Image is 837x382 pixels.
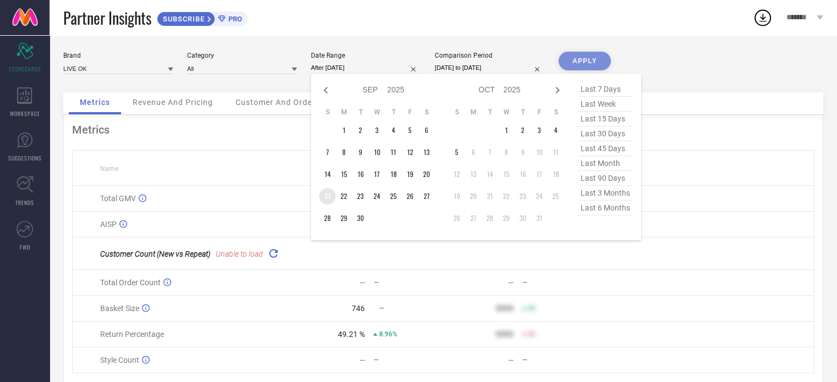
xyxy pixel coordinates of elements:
span: last 7 days [578,82,633,97]
td: Fri Oct 03 2025 [531,122,548,139]
td: Sun Sep 07 2025 [319,144,336,160]
th: Tuesday [482,108,498,117]
th: Wednesday [369,108,385,117]
td: Sat Oct 18 2025 [548,166,564,182]
td: Thu Sep 11 2025 [385,144,402,160]
td: Sun Sep 28 2025 [319,210,336,226]
span: PRO [226,15,242,23]
span: FWD [20,243,30,251]
div: — [522,356,591,364]
div: Category [187,52,297,59]
span: last 90 days [578,171,633,186]
th: Saturday [548,108,564,117]
th: Sunday [319,108,336,117]
th: Thursday [515,108,531,117]
td: Tue Sep 16 2025 [352,166,369,182]
td: Tue Sep 30 2025 [352,210,369,226]
th: Sunday [448,108,465,117]
th: Thursday [385,108,402,117]
th: Friday [531,108,548,117]
td: Thu Oct 23 2025 [515,188,531,204]
td: Wed Oct 15 2025 [498,166,515,182]
div: — [522,279,591,286]
th: Friday [402,108,418,117]
span: Total Order Count [100,278,161,287]
span: Basket Size [100,304,139,313]
span: last 3 months [578,186,633,201]
td: Sun Oct 19 2025 [448,188,465,204]
td: Tue Sep 02 2025 [352,122,369,139]
td: Sat Sep 13 2025 [418,144,435,160]
td: Tue Sep 09 2025 [352,144,369,160]
span: 8.96% [379,330,397,338]
th: Monday [465,108,482,117]
span: Metrics [80,98,110,107]
div: Brand [63,52,173,59]
span: SUBSCRIBE [157,15,207,23]
span: Customer And Orders [236,98,320,107]
td: Mon Sep 22 2025 [336,188,352,204]
span: Partner Insights [63,7,151,29]
div: — [508,356,514,364]
div: — [359,356,365,364]
span: Style Count [100,356,139,364]
span: SUGGESTIONS [8,154,42,162]
span: last 45 days [578,141,633,156]
td: Tue Sep 23 2025 [352,188,369,204]
td: Sun Sep 14 2025 [319,166,336,182]
div: Reload "Customer Count (New vs Repeat) " [266,246,281,261]
span: WORKSPACE [10,109,40,118]
span: last 30 days [578,126,633,141]
td: Wed Oct 22 2025 [498,188,515,204]
td: Sat Sep 06 2025 [418,122,435,139]
span: last week [578,97,633,112]
td: Sun Sep 21 2025 [319,188,336,204]
input: Select date range [311,62,421,74]
span: Name [100,165,118,173]
td: Sun Oct 12 2025 [448,166,465,182]
td: Mon Oct 13 2025 [465,166,482,182]
td: Mon Oct 27 2025 [465,210,482,226]
span: Return Percentage [100,330,164,339]
td: Thu Oct 09 2025 [515,144,531,160]
td: Wed Sep 24 2025 [369,188,385,204]
span: 50 [528,330,535,338]
td: Tue Oct 14 2025 [482,166,498,182]
span: Unable to load [216,250,263,258]
td: Wed Sep 17 2025 [369,166,385,182]
div: Open download list [753,8,773,27]
td: Fri Oct 10 2025 [531,144,548,160]
span: last month [578,156,633,171]
span: AISP [100,220,117,229]
span: Customer Count (New vs Repeat) [100,250,210,258]
div: — [374,356,442,364]
td: Sat Oct 11 2025 [548,144,564,160]
a: SUBSCRIBEPRO [157,9,248,26]
div: Date Range [311,52,421,59]
div: 9999 [496,304,513,313]
span: TRENDS [15,198,34,207]
td: Fri Oct 24 2025 [531,188,548,204]
td: Mon Sep 01 2025 [336,122,352,139]
td: Thu Sep 25 2025 [385,188,402,204]
td: Sat Sep 20 2025 [418,166,435,182]
td: Tue Oct 28 2025 [482,210,498,226]
td: Wed Oct 08 2025 [498,144,515,160]
span: last 15 days [578,112,633,126]
input: Select comparison period [435,62,545,74]
td: Wed Oct 01 2025 [498,122,515,139]
td: Thu Sep 18 2025 [385,166,402,182]
th: Saturday [418,108,435,117]
span: Total GMV [100,194,136,203]
td: Fri Sep 26 2025 [402,188,418,204]
div: 746 [352,304,365,313]
td: Mon Sep 29 2025 [336,210,352,226]
td: Thu Sep 04 2025 [385,122,402,139]
span: SCORECARDS [9,65,41,73]
div: Comparison Period [435,52,545,59]
td: Sun Oct 26 2025 [448,210,465,226]
span: 50 [528,305,535,312]
td: Mon Sep 08 2025 [336,144,352,160]
td: Tue Oct 21 2025 [482,188,498,204]
td: Thu Oct 02 2025 [515,122,531,139]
